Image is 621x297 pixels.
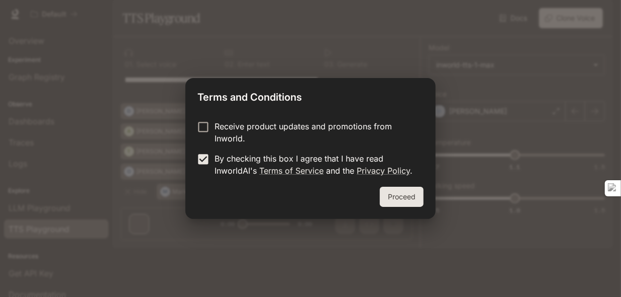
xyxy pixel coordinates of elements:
a: Privacy Policy [357,166,410,176]
h2: Terms and Conditions [185,78,436,112]
p: By checking this box I agree that I have read InworldAI's and the . [215,153,416,177]
button: Proceed [380,187,424,207]
p: Receive product updates and promotions from Inworld. [215,120,416,144]
a: Terms of Service [259,166,324,176]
